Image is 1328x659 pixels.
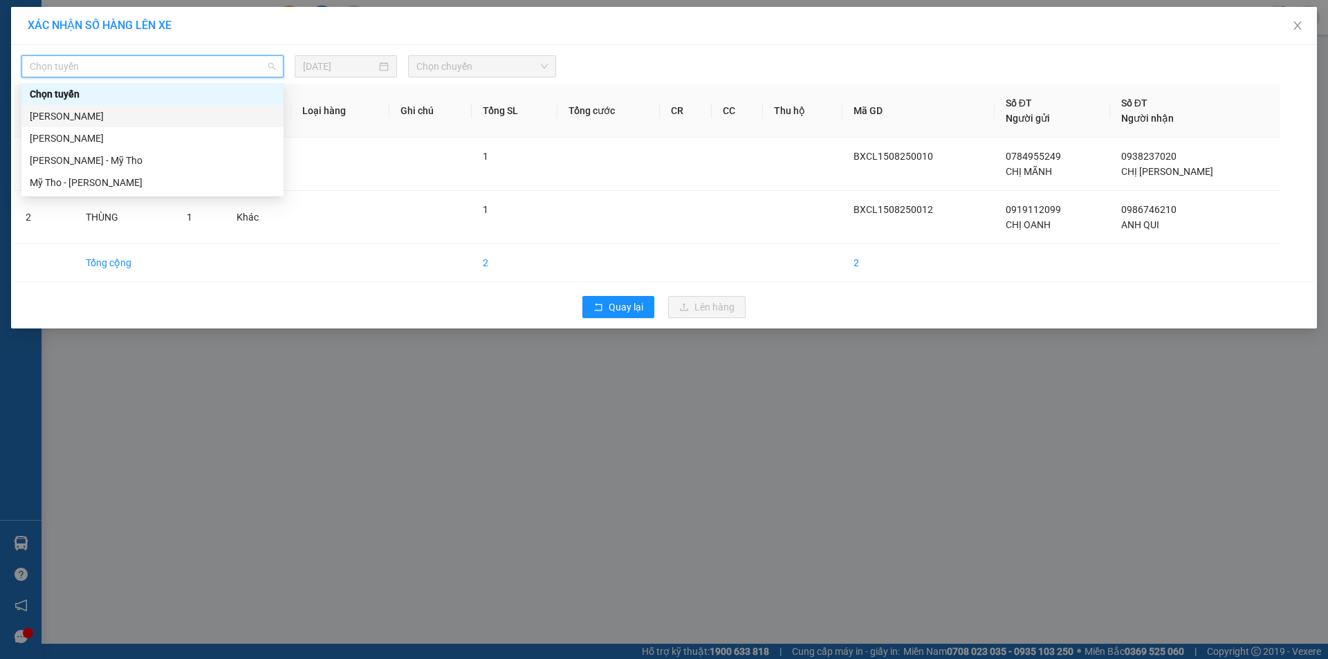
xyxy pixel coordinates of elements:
[30,86,275,102] div: Chọn tuyến
[30,56,275,77] span: Chọn tuyến
[15,138,75,191] td: 1
[75,191,176,244] td: THÙNG
[21,171,284,194] div: Mỹ Tho - Cao Lãnh
[660,84,712,138] th: CR
[842,244,994,282] td: 2
[1292,20,1303,31] span: close
[21,105,284,127] div: Cao Lãnh - Hồ Chí Minh
[842,84,994,138] th: Mã GD
[1121,98,1147,109] span: Số ĐT
[15,84,75,138] th: STT
[1006,113,1050,124] span: Người gửi
[1121,166,1213,177] span: CHỊ [PERSON_NAME]
[12,45,122,62] div: CHỊ OANH
[472,244,557,282] td: 2
[225,191,292,244] td: Khác
[30,109,275,124] div: [PERSON_NAME]
[1121,151,1177,162] span: 0938237020
[1006,219,1051,230] span: CHỊ OANH
[12,89,32,103] span: DĐ:
[12,13,33,28] span: Gửi:
[668,296,746,318] button: uploadLên hàng
[21,127,284,149] div: Hồ Chí Minh - Cao Lãnh
[132,12,273,43] div: [GEOGRAPHIC_DATA]
[416,56,548,77] span: Chọn chuyến
[483,151,488,162] span: 1
[15,191,75,244] td: 2
[1278,7,1317,46] button: Close
[28,19,172,32] span: XÁC NHẬN SỐ HÀNG LÊN XE
[557,84,660,138] th: Tổng cước
[291,84,389,138] th: Loại hàng
[1006,166,1052,177] span: CHỊ MÃNH
[132,43,273,59] div: ANH QUI
[582,296,654,318] button: rollbackQuay lại
[1121,219,1159,230] span: ANH QUI
[12,81,120,178] span: QUA CẦU TÂN TRƯỜNG 200M
[1006,151,1061,162] span: 0784955249
[21,83,284,105] div: Chọn tuyến
[1121,204,1177,215] span: 0986746210
[30,131,275,146] div: [PERSON_NAME]
[12,62,122,81] div: 0919112099
[1006,204,1061,215] span: 0919112099
[132,59,273,79] div: 0986746210
[854,204,933,215] span: BXCL1508250012
[609,299,643,315] span: Quay lại
[763,84,842,138] th: Thu hộ
[1006,98,1032,109] span: Số ĐT
[389,84,472,138] th: Ghi chú
[483,204,488,215] span: 1
[75,244,176,282] td: Tổng cộng
[712,84,764,138] th: CC
[472,84,557,138] th: Tổng SL
[12,12,122,45] div: BX [PERSON_NAME]
[303,59,376,74] input: 15/08/2025
[187,212,192,223] span: 1
[854,151,933,162] span: BXCL1508250010
[30,175,275,190] div: Mỹ Tho - [PERSON_NAME]
[1121,113,1174,124] span: Người nhận
[593,302,603,313] span: rollback
[21,149,284,171] div: Cao Lãnh - Mỹ Tho
[30,153,275,168] div: [PERSON_NAME] - Mỹ Tho
[132,12,165,26] span: Nhận:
